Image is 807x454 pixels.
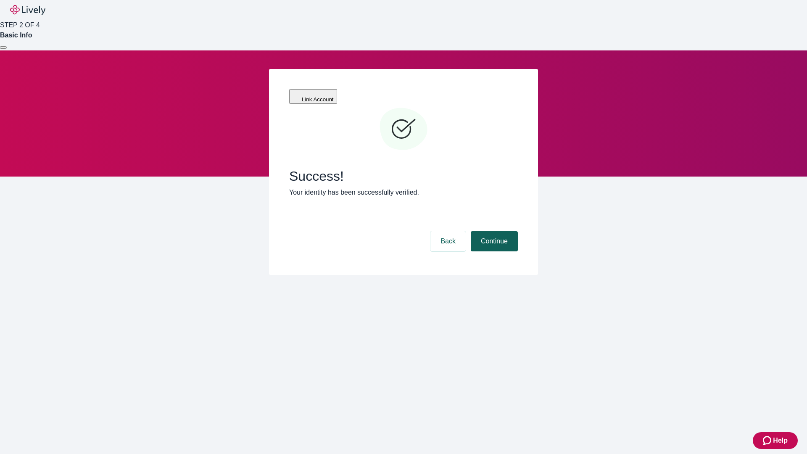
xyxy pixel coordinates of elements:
img: Lively [10,5,45,15]
button: Back [430,231,466,251]
span: Help [773,436,788,446]
p: Your identity has been successfully verified. [289,187,518,198]
span: Success! [289,168,518,184]
svg: Checkmark icon [378,104,429,155]
button: Zendesk support iconHelp [753,432,798,449]
button: Continue [471,231,518,251]
button: Link Account [289,89,337,104]
svg: Zendesk support icon [763,436,773,446]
